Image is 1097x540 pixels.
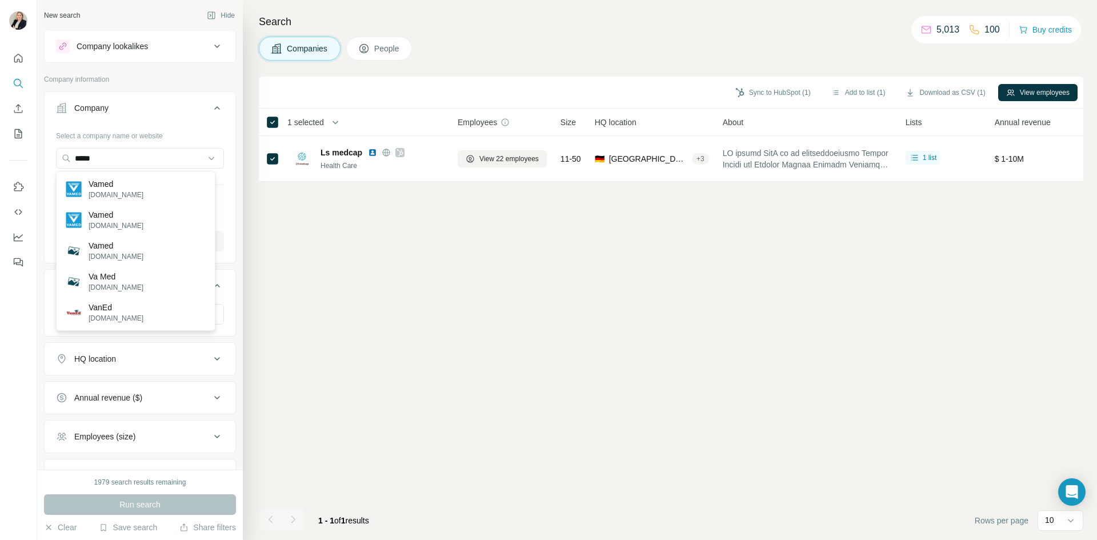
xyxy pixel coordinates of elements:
button: Company [45,94,235,126]
div: Open Intercom Messenger [1058,478,1086,506]
button: Industry [45,272,235,304]
span: 1 - 1 [318,516,334,525]
p: VanEd [89,302,143,313]
button: Download as CSV (1) [898,84,993,101]
span: Lists [906,117,922,128]
div: + 3 [692,154,709,164]
p: 100 [984,23,1000,37]
span: Rows per page [975,515,1028,526]
p: [DOMAIN_NAME] [89,190,143,200]
p: Vamed [89,178,143,190]
button: Feedback [9,252,27,273]
button: Clear [44,522,77,533]
button: View 22 employees [458,150,547,167]
span: People [374,43,401,54]
div: Select a company name or website [56,126,224,141]
button: Search [9,73,27,94]
span: About [723,117,744,128]
button: Quick start [9,48,27,69]
p: Vamed [89,240,143,251]
button: My lists [9,123,27,144]
div: New search [44,10,80,21]
span: of [334,516,341,525]
p: [DOMAIN_NAME] [89,282,143,293]
p: Vamed [89,209,143,221]
img: Vamed [66,212,82,228]
img: Vamed [66,243,82,259]
span: 11-50 [560,153,581,165]
div: Employees (size) [74,431,135,442]
button: Add to list (1) [823,84,894,101]
img: LinkedIn logo [368,148,377,157]
button: Dashboard [9,227,27,247]
span: Annual revenue [995,117,1051,128]
button: Enrich CSV [9,98,27,119]
img: Avatar [9,11,27,30]
button: HQ location [45,345,235,373]
button: Share filters [179,522,236,533]
img: Logo of Ls medcap [293,150,311,168]
button: Company lookalikes [45,33,235,60]
button: Sync to HubSpot (1) [727,84,819,101]
button: Annual revenue ($) [45,384,235,411]
span: [GEOGRAPHIC_DATA], [GEOGRAPHIC_DATA] [609,153,687,165]
span: 1 selected [287,117,324,128]
span: HQ location [595,117,636,128]
div: Health Care [321,161,444,171]
span: 🇩🇪 [595,153,604,165]
span: Size [560,117,576,128]
img: Vamed [66,181,82,197]
h4: Search [259,14,1083,30]
div: Annual revenue ($) [74,392,142,403]
span: 1 list [923,153,937,163]
span: Employees [458,117,497,128]
div: HQ location [74,353,116,365]
button: Save search [99,522,157,533]
button: Use Surfe API [9,202,27,222]
span: Ls medcap [321,147,362,158]
p: Va Med [89,271,143,282]
span: Companies [287,43,329,54]
span: results [318,516,369,525]
button: Buy credits [1019,22,1072,38]
span: View 22 employees [479,154,539,164]
div: 1979 search results remaining [94,477,186,487]
button: Hide [199,7,243,24]
div: Company [74,102,109,114]
p: [DOMAIN_NAME] [89,313,143,323]
span: LO ipsumd SitA co ad elitseddoeiusmo Tempor Incidi utl Etdolor Magnaa Enimadm Veniamqu nost e ull... [723,147,892,170]
button: Technologies [45,462,235,489]
p: Company information [44,74,236,85]
img: VanEd [66,305,82,321]
div: Company lookalikes [77,41,148,52]
p: [DOMAIN_NAME] [89,251,143,262]
button: View employees [998,84,1078,101]
p: [DOMAIN_NAME] [89,221,143,231]
span: $ 1-10M [995,154,1024,163]
button: Use Surfe on LinkedIn [9,177,27,197]
span: 1 [341,516,346,525]
p: 5,013 [936,23,959,37]
img: Va Med [66,274,82,290]
p: 10 [1045,514,1054,526]
button: Employees (size) [45,423,235,450]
